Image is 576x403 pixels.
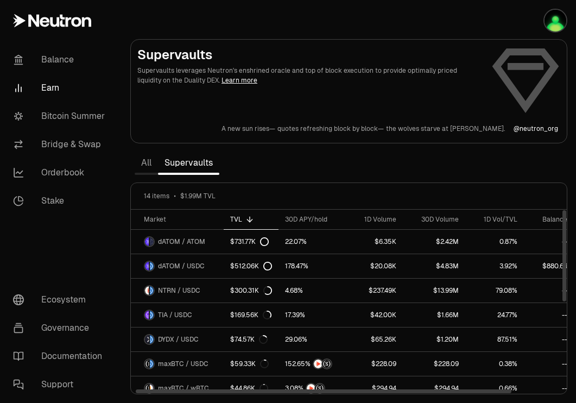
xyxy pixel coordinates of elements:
[4,130,117,159] a: Bridge & Swap
[403,279,465,303] a: $13.99M
[4,74,117,102] a: Earn
[409,215,459,224] div: 30D Volume
[224,352,278,376] a: $59.33K
[524,352,574,376] a: --
[514,124,558,133] p: @ neutron_org
[285,358,339,369] button: NTRNStructured Points
[224,279,278,303] a: $300.31K
[4,286,117,314] a: Ecosystem
[285,383,339,394] button: NTRNStructured Points
[278,352,346,376] a: NTRNStructured Points
[158,286,200,295] span: NTRN / USDC
[158,262,205,270] span: dATOM / USDC
[403,254,465,278] a: $4.83M
[524,279,574,303] a: --
[4,314,117,342] a: Governance
[137,46,482,64] h2: Supervaults
[403,230,465,254] a: $2.42M
[230,262,272,270] div: $512.06K
[150,384,154,393] img: wBTC Logo
[150,311,154,319] img: USDC Logo
[230,360,269,368] div: $59.33K
[145,311,149,319] img: TIA Logo
[403,328,465,351] a: $1.20M
[315,384,324,393] img: Structured Points
[145,237,149,246] img: dATOM Logo
[158,152,219,174] a: Supervaults
[221,124,505,133] a: A new sun rises—quotes refreshing block by block—the wolves starve at [PERSON_NAME].
[150,286,154,295] img: USDC Logo
[150,360,154,368] img: USDC Logo
[131,303,224,327] a: TIA LogoUSDC LogoTIA / USDC
[524,230,574,254] a: --
[403,303,465,327] a: $1.66M
[4,46,117,74] a: Balance
[352,215,396,224] div: 1D Volume
[150,335,154,344] img: USDC Logo
[403,352,465,376] a: $228.09
[346,303,403,327] a: $42.00K
[4,159,117,187] a: Orderbook
[145,360,149,368] img: maxBTC Logo
[131,352,224,376] a: maxBTC LogoUSDC LogomaxBTC / USDC
[131,376,224,400] a: maxBTC LogowBTC LogomaxBTC / wBTC
[524,376,574,400] a: --
[144,192,169,200] span: 14 items
[285,215,339,224] div: 30D APY/hold
[158,384,209,393] span: maxBTC / wBTC
[158,237,205,246] span: dATOM / ATOM
[346,279,403,303] a: $237.49K
[346,376,403,400] a: $294.94
[145,384,149,393] img: maxBTC Logo
[224,328,278,351] a: $74.57K
[230,384,268,393] div: $44.86K
[150,262,154,270] img: USDC Logo
[322,360,331,368] img: Structured Points
[465,279,524,303] a: 79.08%
[465,254,524,278] a: 3.92%
[135,152,158,174] a: All
[221,76,257,85] a: Learn more
[224,303,278,327] a: $169.56K
[224,376,278,400] a: $44.86K
[314,360,322,368] img: NTRN
[530,215,567,224] div: Balance
[386,124,505,133] p: the wolves starve at [PERSON_NAME].
[346,328,403,351] a: $65.26K
[180,192,216,200] span: $1.99M TVL
[145,262,149,270] img: dATOM Logo
[465,376,524,400] a: 0.66%
[346,254,403,278] a: $20.08K
[145,335,149,344] img: DYDX Logo
[145,286,149,295] img: NTRN Logo
[524,254,574,278] a: $880.66
[4,342,117,370] a: Documentation
[307,384,315,393] img: NTRN
[465,328,524,351] a: 87.51%
[4,102,117,130] a: Bitcoin Summer
[224,254,278,278] a: $512.06K
[465,230,524,254] a: 0.87%
[131,254,224,278] a: dATOM LogoUSDC LogodATOM / USDC
[4,370,117,399] a: Support
[158,335,199,344] span: DYDX / USDC
[224,230,278,254] a: $731.77K
[465,303,524,327] a: 24.77%
[230,311,271,319] div: $169.56K
[524,303,574,327] a: --
[524,328,574,351] a: --
[230,237,269,246] div: $731.77K
[137,66,482,85] p: Supervaults leverages Neutron's enshrined oracle and top of block execution to provide optimally ...
[230,286,272,295] div: $300.31K
[131,279,224,303] a: NTRN LogoUSDC LogoNTRN / USDC
[403,376,465,400] a: $294.94
[465,352,524,376] a: 0.38%
[277,124,384,133] p: quotes refreshing block by block—
[545,10,566,32] img: Atom Staking
[346,352,403,376] a: $228.09
[144,215,217,224] div: Market
[131,328,224,351] a: DYDX LogoUSDC LogoDYDX / USDC
[472,215,517,224] div: 1D Vol/TVL
[4,187,117,215] a: Stake
[230,335,268,344] div: $74.57K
